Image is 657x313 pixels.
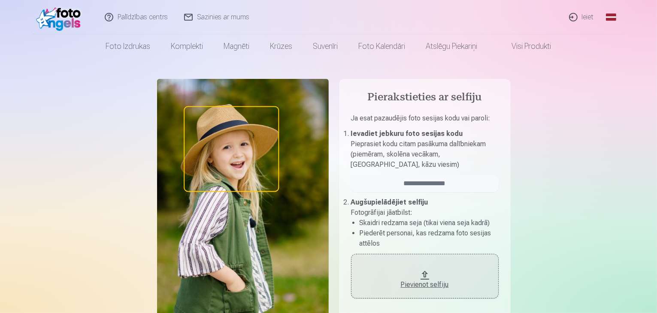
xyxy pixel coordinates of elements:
a: Foto izdrukas [96,34,161,58]
b: Augšupielādējiet selfiju [351,198,428,206]
p: Fotogrāfijai jāatbilst : [351,208,499,218]
a: Atslēgu piekariņi [416,34,488,58]
a: Krūzes [260,34,303,58]
li: Skaidri redzama seja (tikai viena seja kadrā) [360,218,499,228]
h4: Pierakstieties ar selfiju [351,91,499,105]
p: Pieprasiet kodu citam pasākuma dalībniekam (piemēram, skolēna vecākam, [GEOGRAPHIC_DATA], kāzu vi... [351,139,499,170]
a: Visi produkti [488,34,562,58]
img: /fa1 [36,3,85,31]
a: Magnēti [214,34,260,58]
a: Komplekti [161,34,214,58]
a: Suvenīri [303,34,348,58]
b: Ievadiet jebkuru foto sesijas kodu [351,129,463,138]
p: Ja esat pazaudējis foto sesijas kodu vai paroli : [351,113,499,129]
a: Foto kalendāri [348,34,416,58]
button: Pievienot selfiju [351,254,499,298]
div: Pievienot selfiju [360,280,490,290]
li: Piederēt personai, kas redzama foto sesijas attēlos [360,228,499,249]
